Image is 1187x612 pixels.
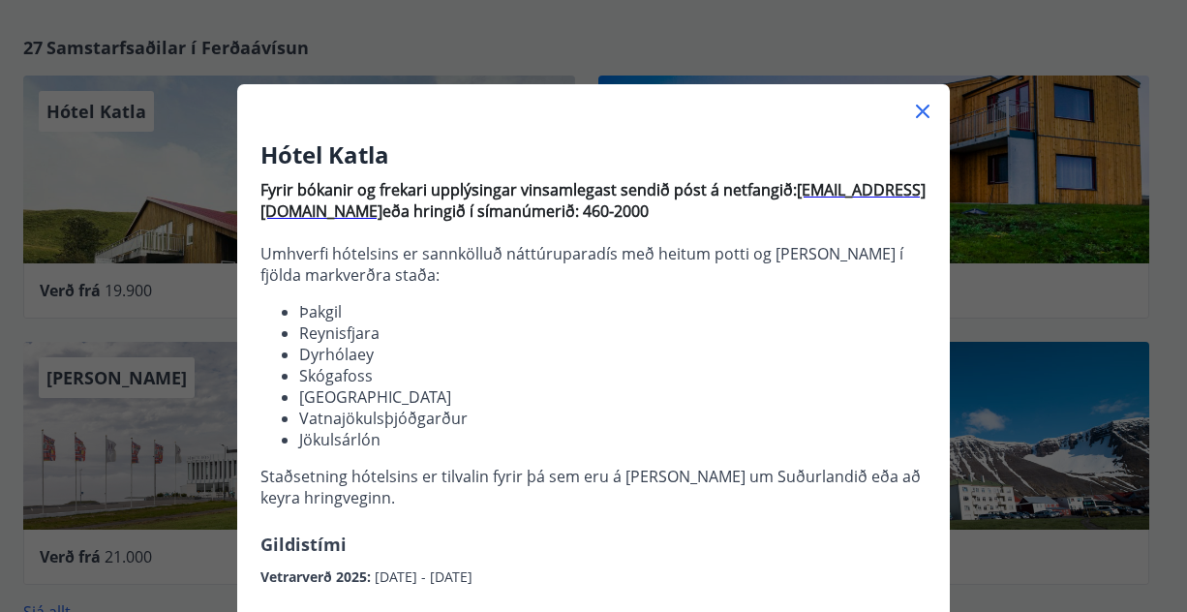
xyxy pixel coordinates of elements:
[299,408,927,429] li: Vatnajökulsþjóðgarður
[260,138,927,171] h3: Hótel Katla
[299,365,927,386] li: Skógafoss
[375,567,472,586] span: [DATE] - [DATE]
[260,567,375,586] span: Vetrarverð 2025 :
[382,200,649,222] strong: eða hringið í símanúmerið: 460-2000
[299,322,927,344] li: Reynisfjara
[299,386,927,408] li: [GEOGRAPHIC_DATA]
[260,466,927,508] p: Staðsetning hótelsins er tilvalin fyrir þá sem eru á [PERSON_NAME] um Suðurlandið eða að keyra hr...
[260,243,927,286] p: Umhverfi hótelsins er sannkölluð náttúruparadís með heitum potti og [PERSON_NAME] í fjölda markve...
[299,429,927,450] li: Jökulsárlón
[260,533,347,556] span: Gildistími
[299,344,927,365] li: Dyrhólaey
[299,301,927,322] li: Þakgil
[260,179,926,222] a: [EMAIL_ADDRESS][DOMAIN_NAME]
[260,179,797,200] strong: Fyrir bókanir og frekari upplýsingar vinsamlegast sendið póst á netfangið:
